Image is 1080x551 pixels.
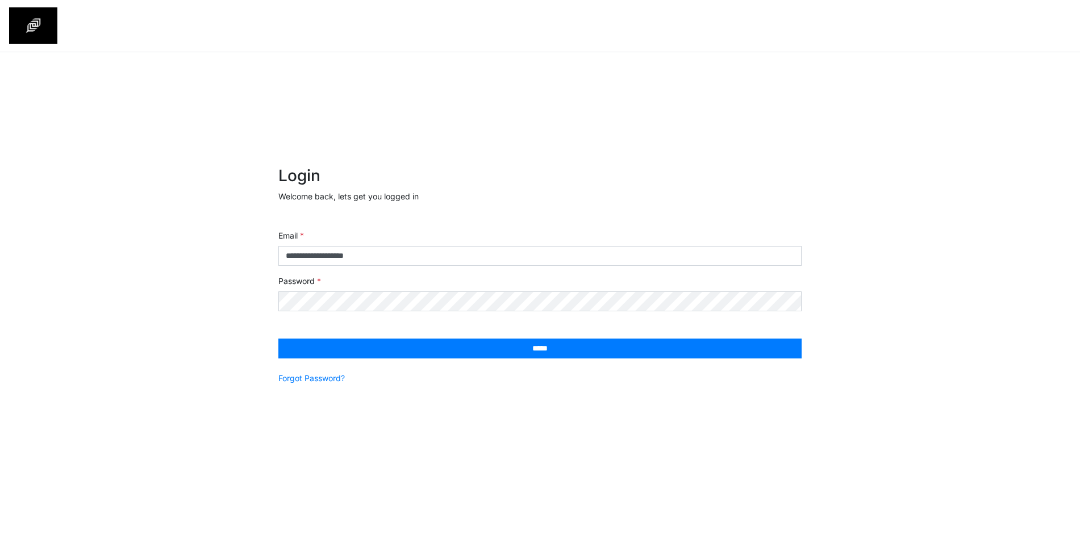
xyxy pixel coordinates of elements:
[278,166,802,186] h2: Login
[278,372,345,384] a: Forgot Password?
[278,190,802,202] p: Welcome back, lets get you logged in
[9,7,57,44] img: spp logo
[278,229,304,241] label: Email
[278,275,321,287] label: Password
